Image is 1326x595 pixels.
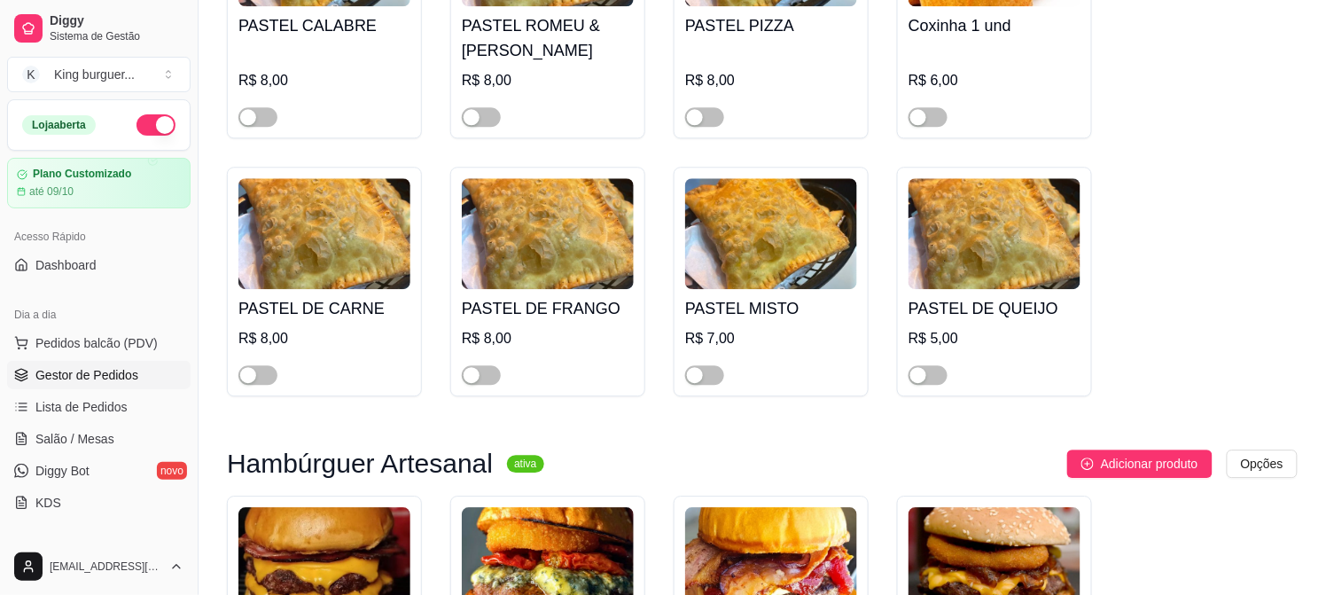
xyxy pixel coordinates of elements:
div: Loja aberta [22,115,96,135]
h4: PASTEL MISTO [685,296,857,321]
img: product-image [238,178,410,289]
h3: Hambúrguer Artesanal [227,453,493,474]
img: product-image [909,178,1080,289]
sup: ativa [507,455,543,473]
button: Adicionar produto [1067,450,1213,478]
span: [EMAIL_ADDRESS][DOMAIN_NAME] [50,560,162,574]
article: Plano Customizado [33,168,131,181]
div: R$ 8,00 [238,328,410,349]
span: Diggy Bot [35,462,90,480]
a: Plano Customizadoaté 09/10 [7,158,191,208]
span: K [22,66,40,83]
span: Salão / Mesas [35,430,114,448]
h4: PASTEL DE CARNE [238,296,410,321]
a: Diggy Botnovo [7,457,191,485]
button: Select a team [7,57,191,92]
article: até 09/10 [29,184,74,199]
div: R$ 8,00 [685,70,857,91]
span: Opções [1241,454,1283,474]
div: Acesso Rápido [7,223,191,251]
span: Sistema de Gestão [50,29,183,43]
button: Pedidos balcão (PDV) [7,329,191,357]
h4: PASTEL DE FRANGO [462,296,634,321]
span: plus-circle [1081,458,1094,470]
div: R$ 6,00 [909,70,1080,91]
button: Opções [1227,450,1298,478]
button: Alterar Status [136,114,175,136]
span: KDS [35,494,61,512]
span: Adicionar produto [1101,454,1198,474]
div: Dia a dia [7,301,191,329]
div: R$ 8,00 [238,70,410,91]
a: Gestor de Pedidos [7,361,191,389]
div: King burguer ... [54,66,135,83]
img: product-image [462,178,634,289]
a: Dashboard [7,251,191,279]
div: R$ 8,00 [462,328,634,349]
span: Pedidos balcão (PDV) [35,334,158,352]
a: Salão / Mesas [7,425,191,453]
span: Gestor de Pedidos [35,366,138,384]
button: [EMAIL_ADDRESS][DOMAIN_NAME] [7,545,191,588]
h4: Coxinha 1 und [909,13,1080,38]
div: R$ 7,00 [685,328,857,349]
h4: PASTEL ROMEU & [PERSON_NAME] [462,13,634,63]
h4: PASTEL PIZZA [685,13,857,38]
div: R$ 8,00 [462,70,634,91]
h4: PASTEL DE QUEIJO [909,296,1080,321]
a: KDS [7,489,191,517]
span: Lista de Pedidos [35,398,128,416]
a: Lista de Pedidos [7,393,191,421]
span: Diggy [50,13,183,29]
a: DiggySistema de Gestão [7,7,191,50]
img: product-image [685,178,857,289]
div: R$ 5,00 [909,328,1080,349]
span: Dashboard [35,256,97,274]
h4: PASTEL CALABRE [238,13,410,38]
